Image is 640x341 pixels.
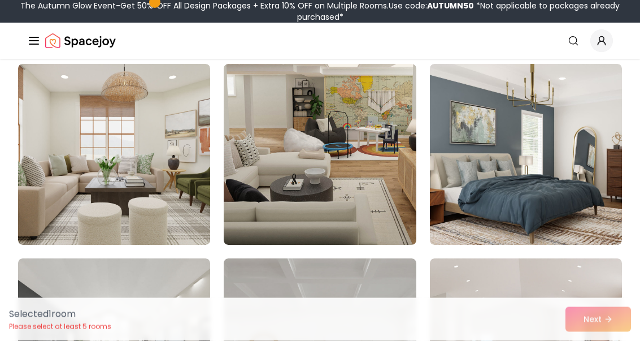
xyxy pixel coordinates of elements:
[9,308,111,321] p: Selected 1 room
[9,322,111,331] p: Please select at least 5 rooms
[45,29,116,52] a: Spacejoy
[45,29,116,52] img: Spacejoy Logo
[27,23,613,59] nav: Global
[430,64,622,245] img: Room room-3
[18,64,210,245] img: Room room-1
[224,64,416,245] img: Room room-2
